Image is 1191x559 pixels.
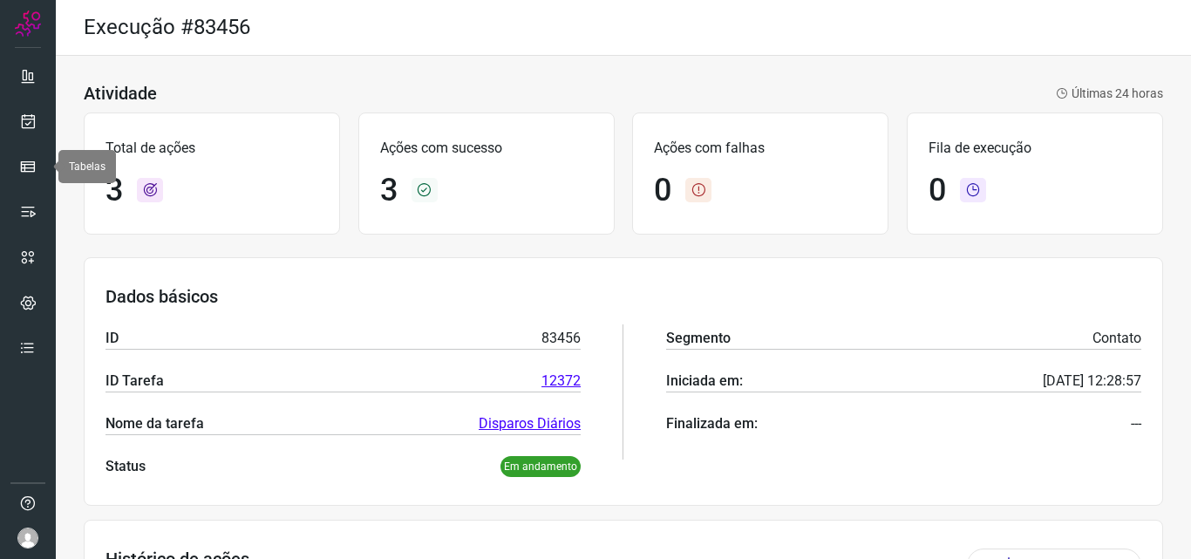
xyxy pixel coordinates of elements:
h1: 3 [380,172,398,209]
p: ID [105,328,119,349]
p: [DATE] 12:28:57 [1043,371,1141,392]
p: Nome da tarefa [105,413,204,434]
h3: Dados básicos [105,286,1141,307]
h1: 3 [105,172,123,209]
span: Tabelas [69,160,105,173]
p: Finalizada em: [666,413,758,434]
h3: Atividade [84,83,157,104]
p: Fila de execução [929,138,1141,159]
p: Ações com sucesso [380,138,593,159]
p: Contato [1092,328,1141,349]
p: Status [105,456,146,477]
p: Segmento [666,328,731,349]
p: Total de ações [105,138,318,159]
h1: 0 [654,172,671,209]
p: ID Tarefa [105,371,164,392]
img: Logo [15,10,41,37]
p: Últimas 24 horas [1056,85,1163,103]
a: 12372 [541,371,581,392]
h2: Execução #83456 [84,15,250,40]
p: Iniciada em: [666,371,743,392]
p: --- [1131,413,1141,434]
p: 83456 [541,328,581,349]
p: Em andamento [500,456,581,477]
img: avatar-user-boy.jpg [17,528,38,549]
a: Disparos Diários [479,413,581,434]
p: Ações com falhas [654,138,867,159]
h1: 0 [929,172,946,209]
